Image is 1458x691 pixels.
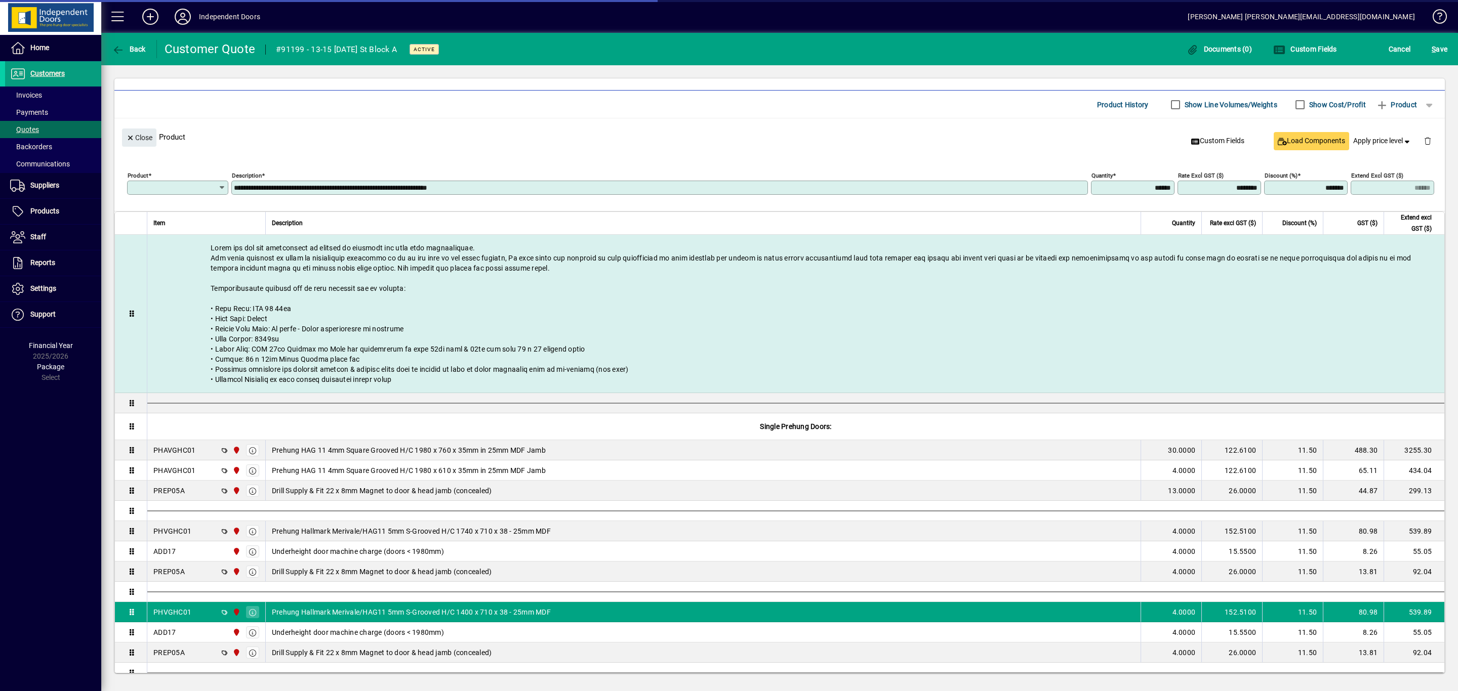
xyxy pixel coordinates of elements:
[1425,2,1445,35] a: Knowledge Base
[1184,40,1254,58] button: Documents (0)
[112,45,146,53] span: Back
[1208,546,1256,556] div: 15.5500
[1323,481,1384,501] td: 44.87
[134,8,167,26] button: Add
[1432,41,1447,57] span: ave
[153,627,176,637] div: ADD17
[30,258,55,267] span: Reports
[230,485,241,496] span: Christchurch
[153,218,166,229] span: Item
[30,181,59,189] span: Suppliers
[232,172,262,179] mat-label: Description
[1323,642,1384,663] td: 13.81
[272,465,546,476] span: Prehung HAG 11 4mm Square Grooved H/C 1980 x 610 x 35mm in 25mm MDF Jamb
[1168,486,1195,496] span: 13.0000
[1172,218,1195,229] span: Quantity
[1384,521,1444,541] td: 539.89
[30,284,56,292] span: Settings
[153,445,195,455] div: PHAVGHC01
[1349,132,1416,150] button: Apply price level
[1384,481,1444,501] td: 299.13
[272,607,551,617] span: Prehung Hallmark Merivale/HAG11 5mm S-Grooved H/C 1400 x 710 x 38 - 25mm MDF
[153,647,185,658] div: PREP05A
[1371,96,1422,114] button: Product
[1273,45,1337,53] span: Custom Fields
[5,225,101,250] a: Staff
[1186,45,1252,53] span: Documents (0)
[1208,627,1256,637] div: 15.5500
[30,44,49,52] span: Home
[128,172,148,179] mat-label: Product
[1208,607,1256,617] div: 152.5100
[5,138,101,155] a: Backorders
[199,9,260,25] div: Independent Doors
[5,35,101,61] a: Home
[5,250,101,276] a: Reports
[1389,41,1411,57] span: Cancel
[272,445,546,455] span: Prehung HAG 11 4mm Square Grooved H/C 1980 x 760 x 35mm in 25mm MDF Jamb
[147,235,1444,393] div: Lorem ips dol sit ametconsect ad elitsed do eiusmodt inc utla etdo magnaaliquae. Adm venia quisno...
[1093,96,1153,114] button: Product History
[1429,40,1450,58] button: Save
[1262,622,1323,642] td: 11.50
[153,526,191,536] div: PHVGHC01
[1353,136,1412,146] span: Apply price level
[1323,562,1384,582] td: 13.81
[1208,647,1256,658] div: 26.0000
[1091,172,1113,179] mat-label: Quantity
[230,627,241,638] span: Christchurch
[230,647,241,658] span: Christchurch
[1262,521,1323,541] td: 11.50
[1262,562,1323,582] td: 11.50
[5,104,101,121] a: Payments
[1265,172,1298,179] mat-label: Discount (%)
[5,199,101,224] a: Products
[1432,45,1436,53] span: S
[10,160,70,168] span: Communications
[1168,445,1195,455] span: 30.0000
[1183,100,1277,110] label: Show Line Volumes/Weights
[230,566,241,577] span: Christchurch
[272,647,492,658] span: Drill Supply & Fit 22 x 8mm Magnet to door & head jamb (concealed)
[119,133,159,142] app-page-header-button: Close
[1262,440,1323,460] td: 11.50
[1384,562,1444,582] td: 92.04
[30,207,59,215] span: Products
[1384,460,1444,481] td: 434.04
[114,118,1445,155] div: Product
[1384,440,1444,460] td: 3255.30
[1357,218,1378,229] span: GST ($)
[1208,526,1256,536] div: 152.5100
[1187,132,1249,150] button: Custom Fields
[30,233,46,241] span: Staff
[122,128,156,147] button: Close
[1274,132,1349,150] button: Load Components
[5,173,101,198] a: Suppliers
[37,363,64,371] span: Package
[5,155,101,172] a: Communications
[1376,97,1417,113] span: Product
[1208,445,1256,455] div: 122.6100
[10,108,48,116] span: Payments
[230,445,241,456] span: Christchurch
[153,465,195,476] div: PHAVGHC01
[167,8,199,26] button: Profile
[10,143,52,151] span: Backorders
[1172,546,1196,556] span: 4.0000
[1208,486,1256,496] div: 26.0000
[1386,40,1413,58] button: Cancel
[1323,602,1384,622] td: 80.98
[101,40,157,58] app-page-header-button: Back
[1262,481,1323,501] td: 11.50
[147,413,1444,440] div: Single Prehung Doors:
[1323,460,1384,481] td: 65.11
[1262,460,1323,481] td: 11.50
[1384,622,1444,642] td: 55.05
[153,567,185,577] div: PREP05A
[230,526,241,537] span: Christchurch
[230,546,241,557] span: Christchurch
[1323,521,1384,541] td: 80.98
[1415,128,1440,153] button: Delete
[1172,567,1196,577] span: 4.0000
[1172,647,1196,658] span: 4.0000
